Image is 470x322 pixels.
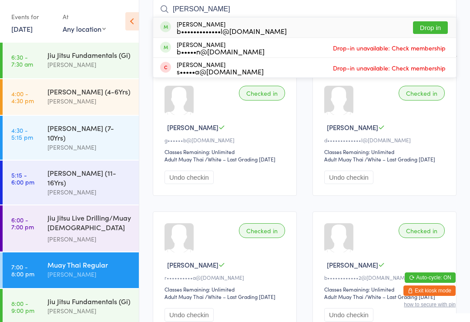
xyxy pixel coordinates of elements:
a: 4:00 -4:30 pm[PERSON_NAME] (4-6Yrs)[PERSON_NAME] [3,79,139,115]
div: b••••••••••••2@[DOMAIN_NAME] [324,274,447,281]
span: / White – Last Grading [DATE] [365,293,435,300]
div: Checked in [239,223,285,238]
div: [PERSON_NAME] (4-6Yrs) [47,87,131,96]
div: Classes Remaining: Unlimited [324,285,447,293]
time: 5:15 - 6:00 pm [11,171,34,185]
div: Jiu Jitsu Live Drilling/Muay [DEMOGRAPHIC_DATA] Fighters [47,213,131,234]
button: Exit kiosk mode [403,285,456,296]
span: [PERSON_NAME] [327,123,378,132]
div: [PERSON_NAME] [47,234,131,244]
div: Adult Muay Thai [164,155,204,163]
a: 5:15 -6:00 pm[PERSON_NAME] (11-16Yrs)[PERSON_NAME] [3,161,139,205]
div: d•••••••••••••l@[DOMAIN_NAME] [324,136,447,144]
div: [PERSON_NAME] [47,60,131,70]
span: Drop-in unavailable: Check membership [331,41,448,54]
div: s•••••a@[DOMAIN_NAME] [177,68,264,75]
time: 6:00 - 7:00 pm [11,216,34,230]
a: 6:00 -7:00 pmJiu Jitsu Live Drilling/Muay [DEMOGRAPHIC_DATA] Fighters[PERSON_NAME] [3,205,139,252]
div: Checked in [399,223,445,238]
div: Jiu Jitsu Fundamentals (Gi) [47,50,131,60]
span: / White – Last Grading [DATE] [365,155,435,163]
span: [PERSON_NAME] [167,123,218,132]
time: 4:00 - 4:30 pm [11,90,34,104]
span: Drop-in unavailable: Check membership [331,61,448,74]
time: 7:00 - 8:00 pm [11,263,34,277]
div: [PERSON_NAME] [177,20,287,34]
span: / White – Last Grading [DATE] [205,293,275,300]
div: At [63,10,106,24]
div: [PERSON_NAME] [47,142,131,152]
div: [PERSON_NAME] [47,96,131,106]
div: [PERSON_NAME] [47,306,131,316]
button: Undo checkin [324,308,373,322]
div: Classes Remaining: Unlimited [164,285,288,293]
button: Undo checkin [164,171,214,184]
span: / White – Last Grading [DATE] [205,155,275,163]
div: [PERSON_NAME] (11-16Yrs) [47,168,131,187]
a: [DATE] [11,24,33,34]
div: Adult Muay Thai [324,155,363,163]
div: g••••••b@[DOMAIN_NAME] [164,136,288,144]
button: Auto-cycle: ON [405,272,456,283]
button: Undo checkin [164,308,214,322]
div: b•••••n@[DOMAIN_NAME] [177,48,265,55]
div: [PERSON_NAME] [47,187,131,197]
button: Drop in [413,21,448,34]
div: [PERSON_NAME] [177,61,264,75]
div: b•••••••••••••l@[DOMAIN_NAME] [177,27,287,34]
span: [PERSON_NAME] [327,260,378,269]
div: Muay Thai Regular [47,260,131,269]
div: Classes Remaining: Unlimited [324,148,447,155]
a: 6:30 -7:30 amJiu Jitsu Fundamentals (Gi)[PERSON_NAME] [3,43,139,78]
div: Adult Muay Thai [324,293,363,300]
div: Checked in [239,86,285,101]
div: [PERSON_NAME] [177,41,265,55]
button: how to secure with pin [404,302,456,308]
div: Adult Muay Thai [164,293,204,300]
a: 7:00 -8:00 pmMuay Thai Regular[PERSON_NAME] [3,252,139,288]
time: 8:00 - 9:00 pm [11,300,34,314]
div: Classes Remaining: Unlimited [164,148,288,155]
a: 4:30 -5:15 pm[PERSON_NAME] (7-10Yrs)[PERSON_NAME] [3,116,139,160]
div: [PERSON_NAME] [47,269,131,279]
div: r••••••••••a@[DOMAIN_NAME] [164,274,288,281]
div: Any location [63,24,106,34]
time: 6:30 - 7:30 am [11,54,33,67]
div: Jiu Jitsu Fundamentals (Gi) [47,296,131,306]
div: [PERSON_NAME] (7-10Yrs) [47,123,131,142]
button: Undo checkin [324,171,373,184]
div: Events for [11,10,54,24]
span: [PERSON_NAME] [167,260,218,269]
div: Checked in [399,86,445,101]
time: 4:30 - 5:15 pm [11,127,33,141]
